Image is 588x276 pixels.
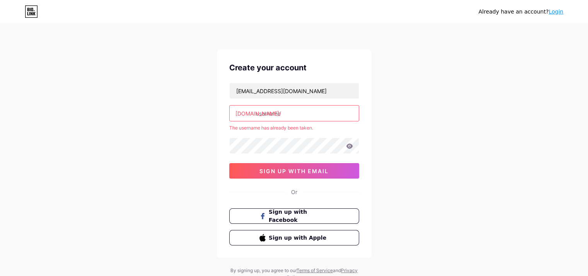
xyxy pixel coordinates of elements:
[230,106,359,121] input: username
[229,163,359,179] button: sign up with email
[479,8,563,16] div: Already have an account?
[229,230,359,245] button: Sign up with Apple
[235,109,281,118] div: [DOMAIN_NAME]/
[229,124,359,131] div: The username has already been taken.
[229,208,359,224] button: Sign up with Facebook
[297,267,333,273] a: Terms of Service
[259,168,329,174] span: sign up with email
[269,234,329,242] span: Sign up with Apple
[229,62,359,73] div: Create your account
[549,9,563,15] a: Login
[230,83,359,99] input: Email
[291,188,297,196] div: Or
[269,208,329,224] span: Sign up with Facebook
